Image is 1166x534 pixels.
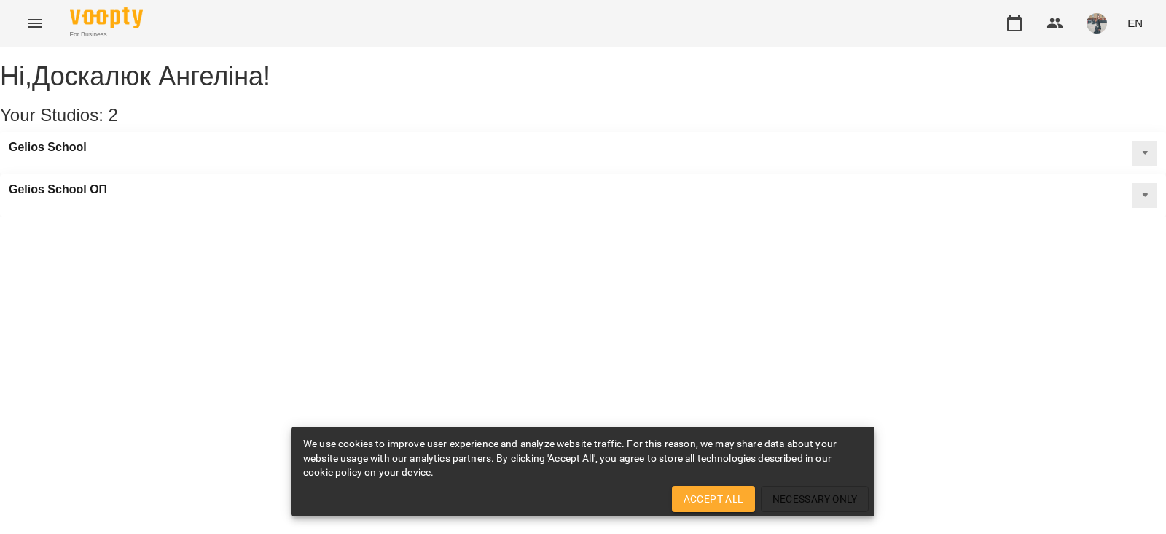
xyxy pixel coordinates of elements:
[109,105,118,125] span: 2
[1127,15,1143,31] span: EN
[9,141,87,154] a: Gelios School
[70,30,143,39] span: For Business
[17,6,52,41] button: Menu
[1122,9,1149,36] button: EN
[1087,13,1107,34] img: 1de154b3173ed78b8959c7a2fc753f2d.jpeg
[9,183,107,196] a: Gelios School ОП
[70,7,143,28] img: Voopty Logo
